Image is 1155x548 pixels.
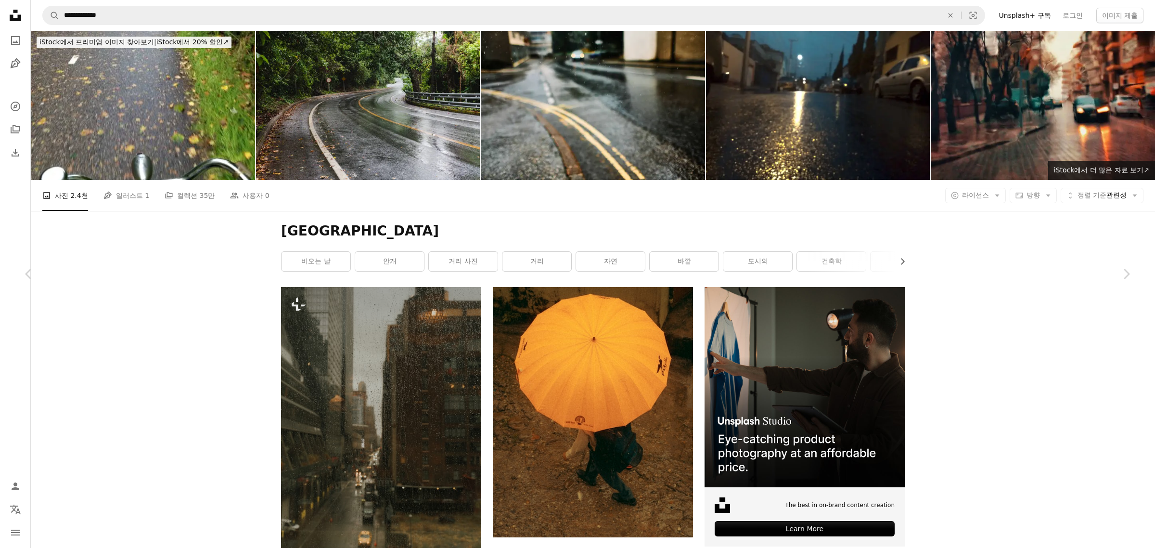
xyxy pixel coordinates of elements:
[1027,191,1040,199] span: 방향
[6,31,25,50] a: 사진
[43,6,59,25] button: Unsplash 검색
[31,31,255,180] img: Rainny 일 인칭 하나 건네 자전거 타기에서 자전거
[39,38,156,46] span: iStock에서 프리미엄 이미지 찾아보기 |
[785,501,895,509] span: The best in on-brand content creation
[355,252,424,271] a: 안개
[871,252,939,271] a: 건물
[429,252,498,271] a: 거리 사진
[945,188,1006,203] button: 라이선스
[282,252,350,271] a: 비오는 날
[42,6,985,25] form: 사이트 전체에서 이미지 찾기
[37,37,231,48] div: iStock에서 20% 할인 ↗
[481,31,705,180] img: 무거운 가을 비 배경에 영국 도심을 집중.
[1061,188,1143,203] button: 정렬 기준관련성
[281,423,481,431] a: 비 오는 창문을 통해 보이는 도시 거리의 모습
[493,287,693,537] img: 주황색 우산을 들고 거리를 걷는 사람
[1054,166,1149,174] span: iStock에서 더 많은 자료 보기 ↗
[931,31,1155,180] img: 비가 오는 도시 도로
[993,8,1056,23] a: Unsplash+ 구독
[1048,161,1155,180] a: iStock에서 더 많은 자료 보기↗
[6,97,25,116] a: 탐색
[1097,228,1155,320] a: 다음
[705,287,905,547] a: The best in on-brand content creationLearn More
[6,500,25,519] button: 언어
[6,523,25,542] button: 메뉴
[705,287,905,487] img: file-1715714098234-25b8b4e9d8faimage
[940,6,961,25] button: 삭제
[1057,8,1089,23] a: 로그인
[6,143,25,162] a: 다운로드 내역
[230,180,269,211] a: 사용자 0
[723,252,792,271] a: 도시의
[576,252,645,271] a: 자연
[962,191,989,199] span: 라이선스
[145,190,149,201] span: 1
[200,190,215,201] span: 35만
[103,180,149,211] a: 일러스트 1
[650,252,719,271] a: 바깥
[493,408,693,417] a: 주황색 우산을 들고 거리를 걷는 사람
[1096,8,1143,23] button: 이미지 제출
[502,252,571,271] a: 거리
[281,222,905,240] h1: [GEOGRAPHIC_DATA]
[6,120,25,139] a: 컬렉션
[256,31,480,180] img: 시골 도로 장마 계절과 장마의 경치
[715,521,895,536] div: Learn More
[962,6,985,25] button: 시각적 검색
[265,190,269,201] span: 0
[6,477,25,496] a: 로그인 / 가입
[165,180,215,211] a: 컬렉션 35만
[1010,188,1057,203] button: 방향
[797,252,866,271] a: 건축학
[1078,191,1106,199] span: 정렬 기준
[715,497,730,513] img: file-1631678316303-ed18b8b5cb9cimage
[1078,191,1127,200] span: 관련성
[894,252,905,271] button: 목록을 오른쪽으로 스크롤
[31,31,237,54] a: iStock에서 프리미엄 이미지 찾아보기|iStock에서 20% 할인↗
[6,54,25,73] a: 일러스트
[706,31,930,180] img: Desenfoque humedo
